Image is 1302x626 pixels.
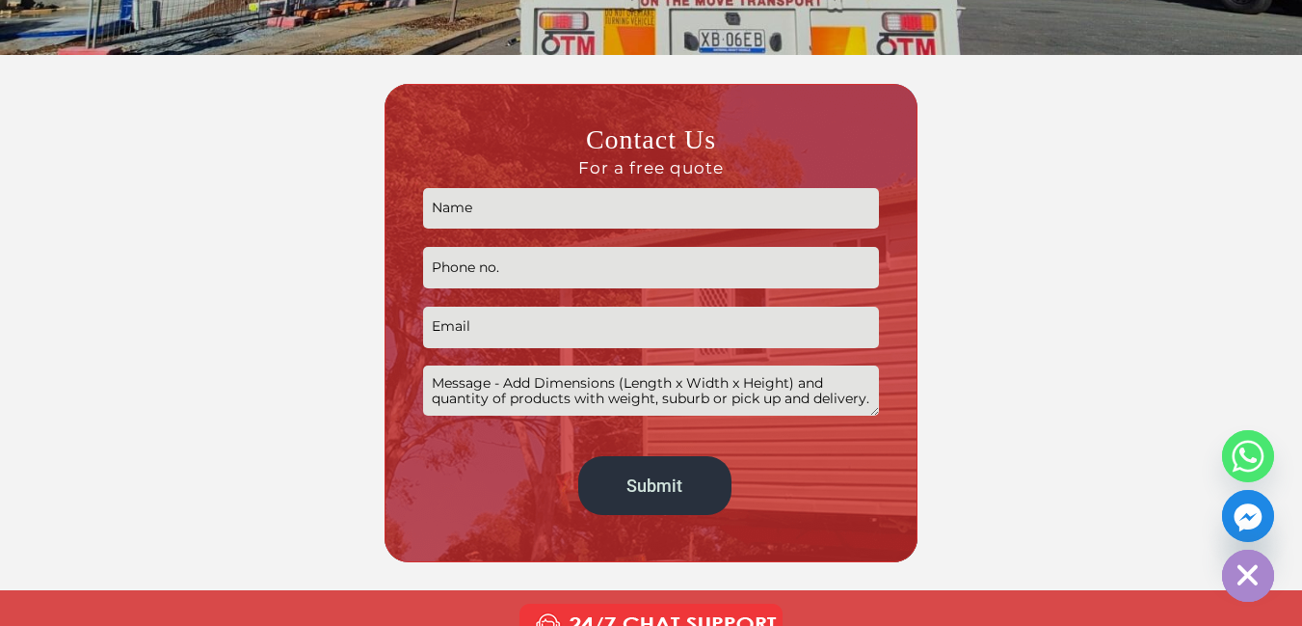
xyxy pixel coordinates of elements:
[578,456,731,515] input: Submit
[423,247,879,288] input: Phone no.
[423,157,879,178] span: For a free quote
[423,122,879,525] form: Contact form
[423,188,879,230] input: Name
[423,307,879,348] input: Email
[423,122,879,178] h3: Contact Us
[1222,490,1274,542] a: Facebook_Messenger
[1222,430,1274,482] a: Whatsapp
